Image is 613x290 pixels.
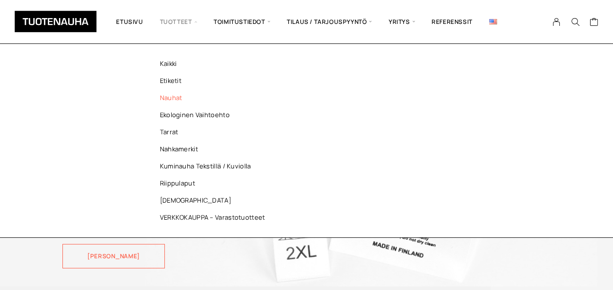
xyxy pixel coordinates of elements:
a: [DEMOGRAPHIC_DATA] [144,192,286,209]
a: Nahkamerkit [144,141,286,158]
a: VERKKOKAUPPA – Varastotuotteet [144,209,286,226]
a: Kaikki [144,55,286,72]
img: Tuotenauha Oy [15,11,97,32]
span: Yritys [380,7,423,36]
a: Riippulaput [144,175,286,192]
a: My Account [547,18,566,26]
a: Kuminauha tekstillä / kuviolla [144,158,286,175]
a: Referenssit [423,7,481,36]
span: Tuotteet [152,7,205,36]
a: Etusivu [108,7,151,36]
a: Etiketit [144,72,286,89]
a: Tarrat [144,124,286,141]
span: [PERSON_NAME] [87,253,140,259]
a: Ekologinen vaihtoehto [144,106,286,124]
button: Search [566,18,584,26]
span: Toimitustiedot [205,7,278,36]
span: Tilaus / Tarjouspyyntö [278,7,380,36]
a: [PERSON_NAME] [62,244,165,269]
a: Nauhat [144,89,286,106]
a: Cart [589,17,598,29]
img: English [489,19,497,24]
